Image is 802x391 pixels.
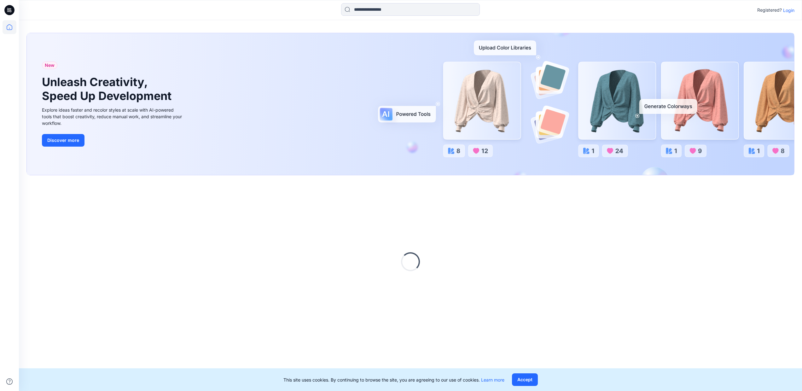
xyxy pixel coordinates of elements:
[283,376,504,383] p: This site uses cookies. By continuing to browse the site, you are agreeing to our use of cookies.
[512,373,538,386] button: Accept
[42,134,184,147] a: Discover more
[45,61,55,69] span: New
[783,7,794,14] p: Login
[757,6,782,14] p: Registered?
[42,75,174,102] h1: Unleash Creativity, Speed Up Development
[481,377,504,382] a: Learn more
[42,107,184,126] div: Explore ideas faster and recolor styles at scale with AI-powered tools that boost creativity, red...
[42,134,84,147] button: Discover more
